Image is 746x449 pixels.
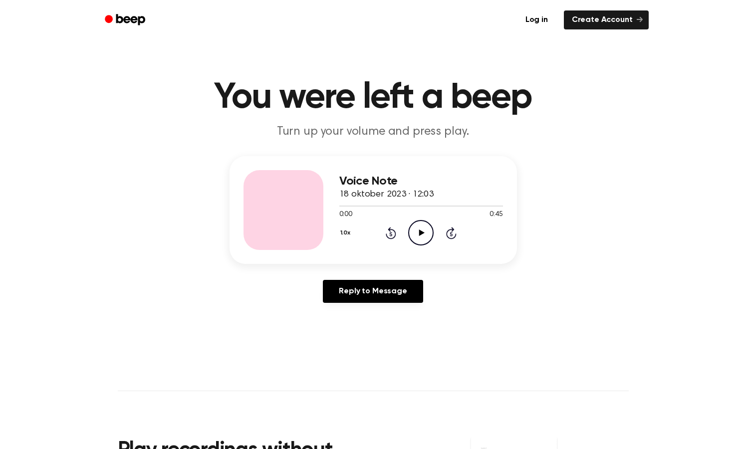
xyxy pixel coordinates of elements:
a: Create Account [564,10,649,29]
h1: You were left a beep [118,80,629,116]
p: Turn up your volume and press play. [182,124,565,140]
span: 0:00 [339,210,352,220]
h3: Voice Note [339,175,503,188]
a: Log in [515,8,558,31]
a: Beep [98,10,154,30]
a: Reply to Message [323,280,423,303]
button: 1.0x [339,224,354,241]
span: 0:45 [490,210,502,220]
span: 18 oktober 2023 · 12:03 [339,190,434,199]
